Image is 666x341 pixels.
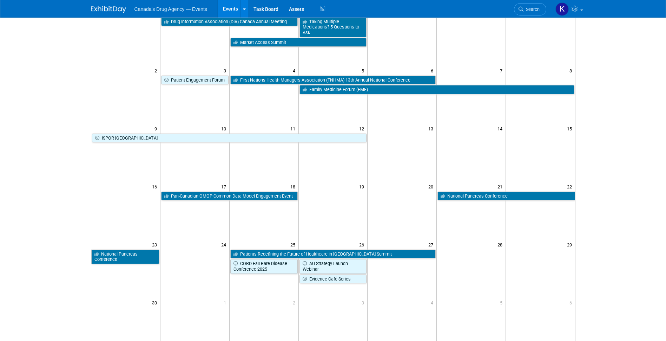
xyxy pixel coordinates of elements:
span: 11 [290,124,298,133]
span: 24 [220,240,229,249]
span: 17 [220,182,229,191]
a: First Nations Health Managers Association (FNHMA) 13th Annual National Conference [230,76,436,85]
span: 25 [290,240,298,249]
a: Taking Multiple Medications? 5 Questions to Ask [299,17,367,37]
a: Evidence Café Series [299,275,367,284]
a: ISPOR [GEOGRAPHIC_DATA] [92,134,367,143]
a: Search [514,3,546,15]
span: 5 [499,298,506,307]
span: 19 [358,182,367,191]
span: 6 [569,298,575,307]
span: 5 [361,66,367,75]
span: 14 [497,124,506,133]
span: 4 [430,298,436,307]
a: Market Access Summit [230,38,367,47]
span: 8 [569,66,575,75]
a: Patients Redefining the Future of Healthcare in [GEOGRAPHIC_DATA] Summit [230,250,436,259]
img: Kristen Trevisan [555,2,569,16]
span: 2 [154,66,160,75]
span: 28 [497,240,506,249]
span: 12 [358,124,367,133]
span: 21 [497,182,506,191]
span: Canada's Drug Agency — Events [134,6,207,12]
a: National Pancreas Conference [437,192,575,201]
span: 13 [428,124,436,133]
a: AU Strategy Launch Webinar [299,259,367,274]
span: 3 [361,298,367,307]
span: 3 [223,66,229,75]
span: 27 [428,240,436,249]
a: Pan-Canadian OMOP Common Data Model Engagement Event [161,192,298,201]
span: 9 [154,124,160,133]
span: 18 [290,182,298,191]
span: 26 [358,240,367,249]
a: Patient Engagement Forum [161,76,229,85]
span: Search [523,7,540,12]
a: National Pancreas Conference [91,250,159,264]
span: 16 [151,182,160,191]
span: 10 [220,124,229,133]
a: Family Medicine Forum (FMF) [299,85,574,94]
span: 30 [151,298,160,307]
span: 4 [292,66,298,75]
span: 29 [566,240,575,249]
span: 1 [223,298,229,307]
img: ExhibitDay [91,6,126,13]
a: Drug Information Association (DIA) Canada Annual Meeting [161,17,298,26]
span: 15 [566,124,575,133]
span: 6 [430,66,436,75]
span: 23 [151,240,160,249]
span: 20 [428,182,436,191]
a: CORD Fall Rare Disease Conference 2025 [230,259,298,274]
span: 7 [499,66,506,75]
span: 2 [292,298,298,307]
span: 22 [566,182,575,191]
